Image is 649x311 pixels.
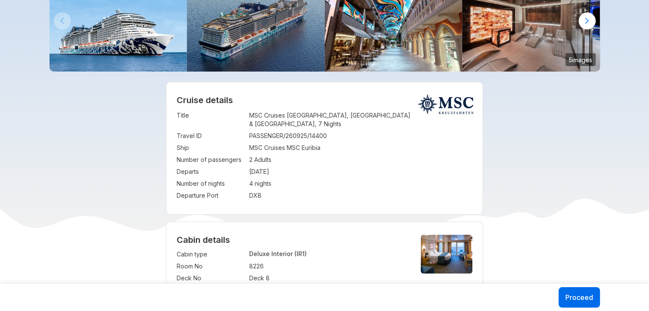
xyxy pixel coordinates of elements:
[249,130,472,142] td: PASSENGER/260925/14400
[249,109,472,130] td: MSC Cruises [GEOGRAPHIC_DATA], [GEOGRAPHIC_DATA] & [GEOGRAPHIC_DATA], 7 Nights
[177,95,472,105] h2: Cruise details
[245,154,249,166] td: :
[177,178,245,190] td: Number of nights
[177,142,245,154] td: Ship
[249,166,472,178] td: [DATE]
[249,190,472,202] td: DXB
[249,142,472,154] td: MSC Cruises MSC Euribia
[249,154,472,166] td: 2 Adults
[245,190,249,202] td: :
[177,154,245,166] td: Number of passengers
[245,130,249,142] td: :
[177,272,245,284] td: Deck No
[177,166,245,178] td: Departs
[565,53,596,66] small: 5 images
[245,248,249,260] td: :
[245,142,249,154] td: :
[249,178,472,190] td: 4 nights
[294,250,307,257] span: (IR1)
[249,260,406,272] td: 8226
[177,235,472,245] h4: Cabin details
[249,250,406,257] p: Deluxe Interior
[245,178,249,190] td: :
[245,166,249,178] td: :
[177,109,245,130] td: Title
[177,190,245,202] td: Departure Port
[245,109,249,130] td: :
[245,272,249,284] td: :
[559,287,600,308] button: Proceed
[177,130,245,142] td: Travel ID
[245,260,249,272] td: :
[249,272,406,284] td: Deck 8
[177,248,245,260] td: Cabin type
[177,260,245,272] td: Room No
